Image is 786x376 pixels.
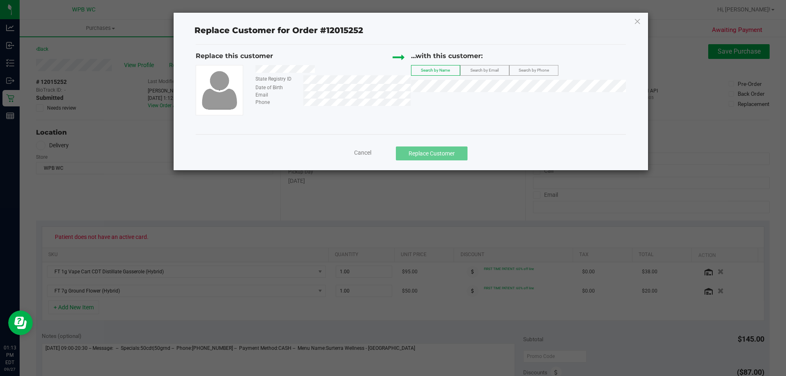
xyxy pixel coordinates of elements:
div: Date of Birth [249,84,303,91]
span: Replace Customer for Order #12015252 [190,24,368,38]
span: Search by Email [470,68,499,72]
button: Replace Customer [396,146,468,160]
div: State Registry ID [249,75,303,83]
span: Search by Phone [519,68,549,72]
span: Cancel [354,149,371,156]
div: Phone [249,99,303,106]
div: Email [249,91,303,99]
span: Replace this customer [196,52,273,60]
span: ...with this customer: [411,52,483,60]
iframe: Resource center [8,311,33,335]
span: Search by Name [421,68,450,72]
img: user-icon.png [198,69,241,112]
